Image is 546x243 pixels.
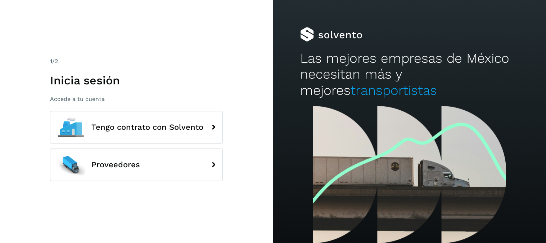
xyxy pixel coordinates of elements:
[50,74,223,87] h1: Inicia sesión
[300,50,519,98] h2: Las mejores empresas de México necesitan más y mejores
[351,83,437,98] span: transportistas
[50,58,52,65] span: 1
[91,160,140,169] span: Proveedores
[50,111,223,143] button: Tengo contrato con Solvento
[50,57,223,66] div: /2
[50,96,223,102] p: Accede a tu cuenta
[91,123,203,132] span: Tengo contrato con Solvento
[50,149,223,181] button: Proveedores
